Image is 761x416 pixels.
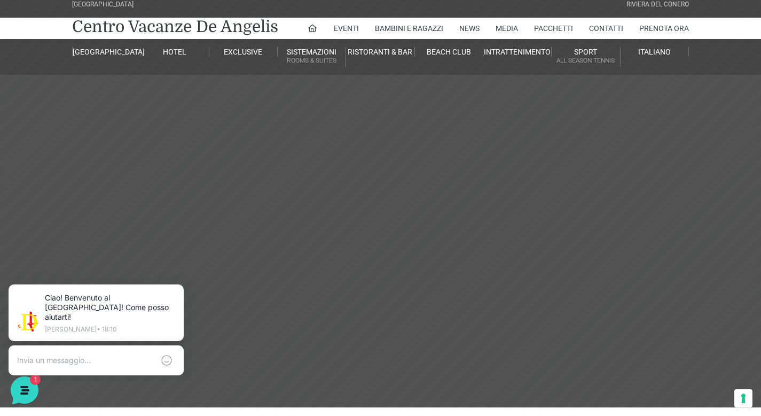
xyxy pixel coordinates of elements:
[483,47,552,57] a: Intrattenimento
[17,86,91,94] span: Le tue conversazioni
[552,47,620,67] a: SportAll Season Tennis
[552,56,619,66] small: All Season Tennis
[51,21,182,50] p: Ciao! Benvenuto al [GEOGRAPHIC_DATA]! Come posso aiutarti!
[51,55,182,61] p: [PERSON_NAME] • 18:10
[278,47,346,67] a: SistemazioniRooms & Suites
[32,333,50,342] p: Home
[621,47,689,57] a: Italiano
[140,47,209,57] a: Hotel
[74,318,140,342] button: 1Messaggi
[9,47,179,68] p: La nostra missione è rendere la tua esperienza straordinaria!
[164,333,180,342] p: Aiuto
[334,18,359,39] a: Eventi
[17,104,38,125] img: light
[72,47,140,57] a: [GEOGRAPHIC_DATA]
[9,9,179,43] h2: Ciao da De Angelis Resort 👋
[17,178,83,186] span: Trova una risposta
[69,141,158,150] span: Inizia una conversazione
[375,18,443,39] a: Bambini e Ragazzi
[186,115,197,126] span: 1
[17,135,197,156] button: Inizia una conversazione
[459,18,480,39] a: News
[415,47,483,57] a: Beach Club
[45,103,166,113] span: [PERSON_NAME]
[9,374,41,406] iframe: Customerly Messenger Launcher
[209,47,278,57] a: Exclusive
[95,86,197,94] a: [DEMOGRAPHIC_DATA] tutto
[534,18,573,39] a: Pacchetti
[45,115,166,126] p: Ciao! Benvenuto al [GEOGRAPHIC_DATA]! Come posso aiutarti!
[92,333,121,342] p: Messaggi
[638,48,671,56] span: Italiano
[114,178,197,186] a: Apri Centro Assistenza
[278,56,346,66] small: Rooms & Suites
[639,18,689,39] a: Prenota Ora
[72,16,278,37] a: Centro Vacanze De Angelis
[23,40,45,61] img: light
[172,103,197,112] p: 2 min fa
[13,98,201,130] a: [PERSON_NAME]Ciao! Benvenuto al [GEOGRAPHIC_DATA]! Come posso aiutarti!2 min fa1
[734,389,752,407] button: Le tue preferenze relative al consenso per le tecnologie di tracciamento
[589,18,623,39] a: Contatti
[24,201,175,211] input: Cerca un articolo...
[496,18,518,39] a: Media
[346,47,414,57] a: Ristoranti & Bar
[107,317,114,324] span: 1
[139,318,205,342] button: Aiuto
[9,318,74,342] button: Home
